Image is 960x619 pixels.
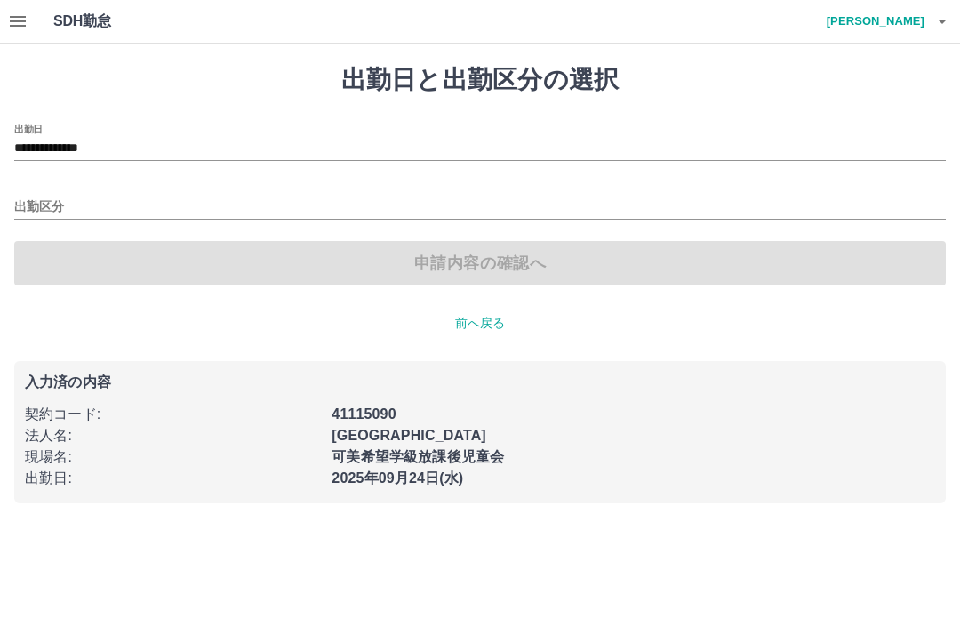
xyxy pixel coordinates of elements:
[332,449,504,464] b: 可美希望学級放課後児童会
[25,446,321,468] p: 現場名 :
[25,404,321,425] p: 契約コード :
[332,406,396,422] b: 41115090
[14,122,43,135] label: 出勤日
[25,375,935,390] p: 入力済の内容
[332,428,486,443] b: [GEOGRAPHIC_DATA]
[14,65,946,95] h1: 出勤日と出勤区分の選択
[25,425,321,446] p: 法人名 :
[14,314,946,333] p: 前へ戻る
[332,470,463,486] b: 2025年09月24日(水)
[25,468,321,489] p: 出勤日 :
